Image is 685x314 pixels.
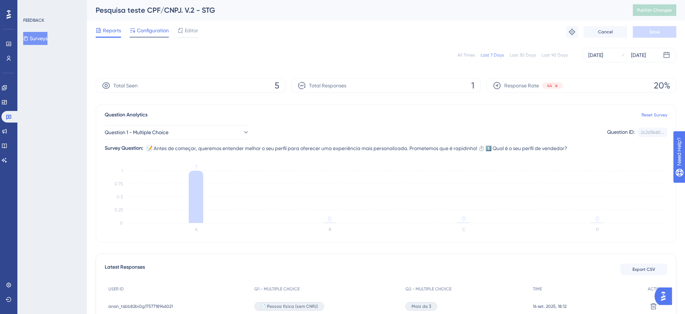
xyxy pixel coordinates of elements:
span: Q1 - MULTIPLE CHOICE [254,286,300,292]
span: 5 [275,80,279,91]
span: USER ID [108,286,124,292]
span: Cancel [598,29,613,35]
span: 20% [654,80,670,91]
span: Mais de 3 [412,303,431,309]
span: Save [650,29,660,35]
span: Q2 - MULTIPLE CHOICE [405,286,451,292]
tspan: 0 [120,220,123,226]
tspan: 0.25 [114,207,123,212]
tspan: 0 [462,215,465,222]
tspan: 1 [195,164,197,170]
button: Save [633,26,676,38]
span: Total Seen [113,81,138,90]
button: Publish Changes [633,4,676,16]
div: 2c2d5b60... [641,129,664,135]
tspan: 1 [121,168,123,173]
div: [DATE] [588,51,603,59]
span: Export CSV [632,267,655,272]
div: Survey Question: [105,144,143,153]
span: Need Help? [17,2,45,11]
span: Question Analytics [105,111,147,119]
span: Response Rate [504,81,539,90]
text: A [195,227,198,232]
div: Question ID: [607,128,635,137]
span: Publish Changes [637,7,672,13]
iframe: UserGuiding AI Assistant Launcher [655,285,676,307]
span: Configuration [137,26,169,35]
div: [DATE] [631,51,646,59]
span: ACTION [648,286,664,292]
span: Reports [103,26,121,35]
div: FEEDBACK [23,17,44,23]
button: Export CSV [620,264,667,275]
div: Last 7 Days [481,52,504,58]
span: anon_tsbb82bi0g1757718946021 [108,303,173,309]
span: Editor [185,26,198,35]
tspan: 0.75 [114,181,123,186]
span: TIME [533,286,542,292]
text: B [329,227,331,232]
div: Pesquisa teste CPF/CNPJ. V.2 - STG [96,5,615,15]
span: Latest Responses [105,263,145,276]
button: Question 1 - Multiple Choice [105,125,250,140]
text: D [596,227,599,232]
button: Surveys [23,32,47,45]
div: Last 30 Days [510,52,536,58]
tspan: 0 [328,215,331,222]
span: 📄 Pessoa física (sem CNPJ) [260,303,318,309]
a: Reset Survey [642,112,667,118]
span: Total Responses [309,81,346,90]
tspan: 0 [596,215,599,222]
span: 1 [471,80,475,91]
span: 📝 Antes de começar, queremos entender melhor o seu perfil para oferecer uma experiência mais pers... [146,144,567,153]
button: Cancel [584,26,627,38]
text: C [462,227,465,232]
div: Last 90 Days [542,52,568,58]
div: All Times [458,52,475,58]
span: 44 [547,83,552,88]
span: Question 1 - Multiple Choice [105,128,168,137]
tspan: 0.5 [117,194,123,199]
span: 16 set. 2025, 18:12 [533,303,567,309]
